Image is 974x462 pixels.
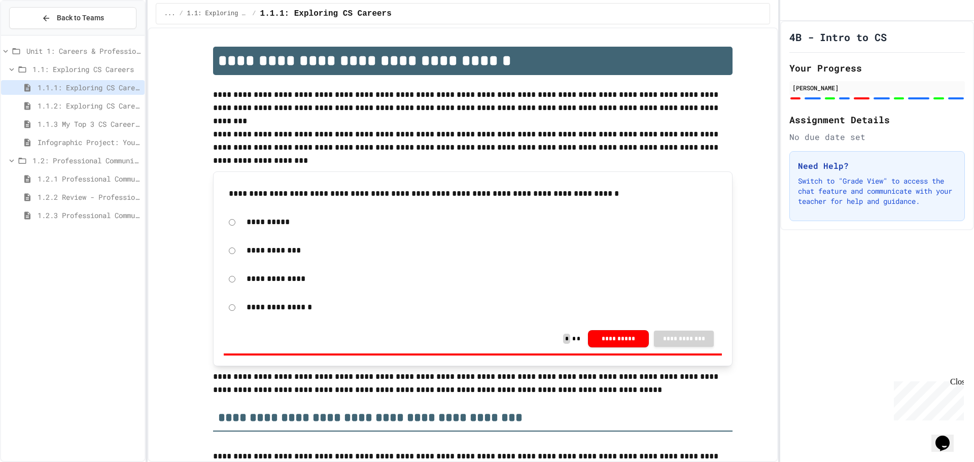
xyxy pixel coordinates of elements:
[789,30,887,44] h1: 4B - Intro to CS
[38,173,141,184] span: 1.2.1 Professional Communication
[32,64,141,75] span: 1.1: Exploring CS Careers
[890,377,964,420] iframe: chat widget
[179,10,183,18] span: /
[38,137,141,148] span: Infographic Project: Your favorite CS
[792,83,962,92] div: [PERSON_NAME]
[4,4,70,64] div: Chat with us now!Close
[931,421,964,452] iframe: chat widget
[38,192,141,202] span: 1.2.2 Review - Professional Communication
[187,10,249,18] span: 1.1: Exploring CS Careers
[164,10,176,18] span: ...
[32,155,141,166] span: 1.2: Professional Communication
[798,176,956,206] p: Switch to "Grade View" to access the chat feature and communicate with your teacher for help and ...
[38,82,141,93] span: 1.1.1: Exploring CS Careers
[789,61,965,75] h2: Your Progress
[252,10,256,18] span: /
[9,7,136,29] button: Back to Teams
[26,46,141,56] span: Unit 1: Careers & Professionalism
[57,13,104,23] span: Back to Teams
[789,131,965,143] div: No due date set
[789,113,965,127] h2: Assignment Details
[38,210,141,221] span: 1.2.3 Professional Communication Challenge
[38,100,141,111] span: 1.1.2: Exploring CS Careers - Review
[38,119,141,129] span: 1.1.3 My Top 3 CS Careers!
[798,160,956,172] h3: Need Help?
[260,8,392,20] span: 1.1.1: Exploring CS Careers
